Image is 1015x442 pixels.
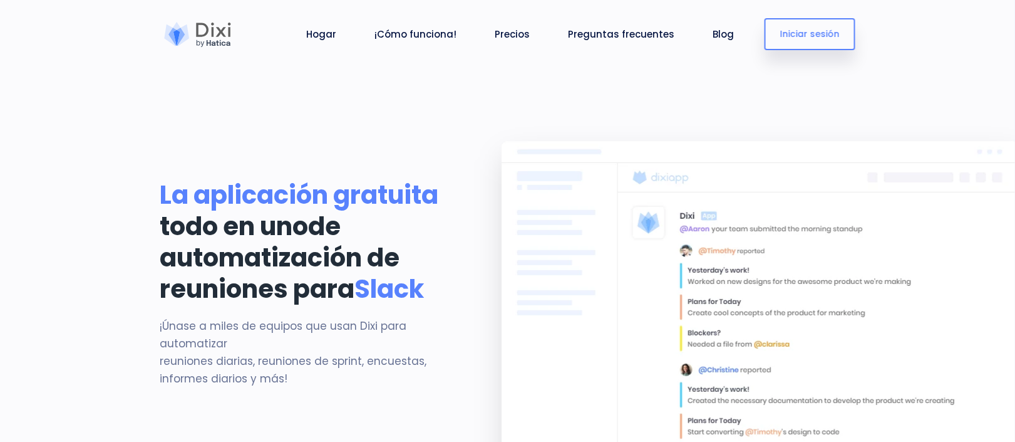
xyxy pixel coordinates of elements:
a: Precios [490,27,535,41]
a: Blog [708,27,739,41]
font: Blog [713,28,734,41]
font: Slack [355,271,425,307]
font: reuniones diarias, reuniones de sprint, encuestas, informes diarios y más! [160,354,427,386]
font: de automatización de reuniones para [160,209,400,307]
font: ¡Cómo funciona! [375,28,457,41]
a: Iniciar sesión [765,18,855,50]
font: Preguntas frecuentes [569,28,675,41]
font: Precios [495,28,530,41]
font: ¡Únase a miles de equipos que usan Dixi para automatizar [160,318,407,351]
a: Preguntas frecuentes [564,27,680,41]
font: todo en uno [160,209,309,244]
a: Hogar [302,27,342,41]
font: Iniciar sesión [780,28,840,40]
font: Hogar [307,28,337,41]
font: La aplicación gratuita [160,177,439,213]
a: ¡Cómo funciona! [370,27,462,41]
